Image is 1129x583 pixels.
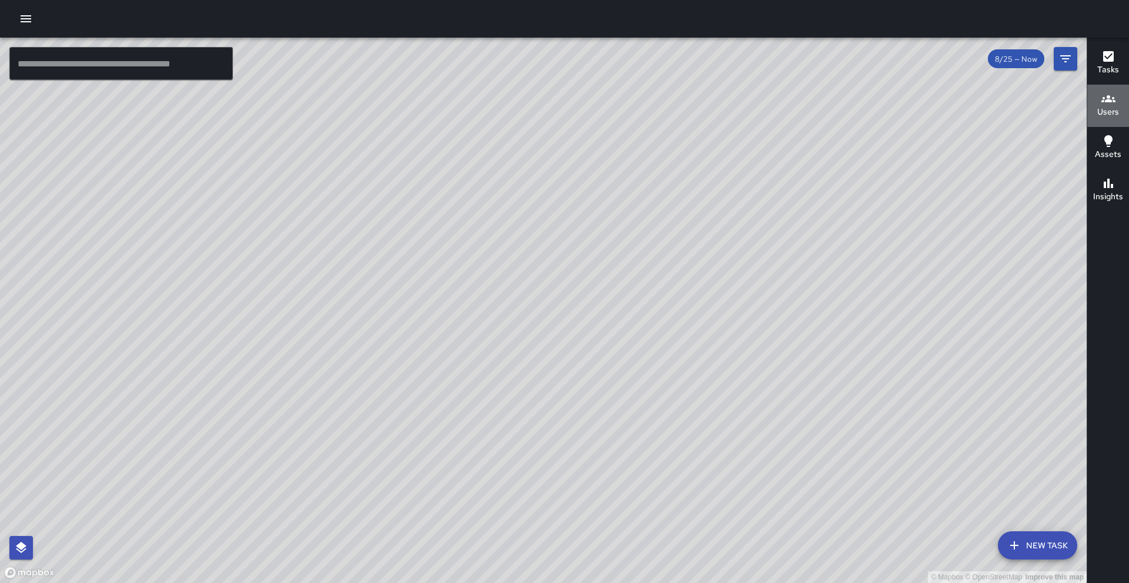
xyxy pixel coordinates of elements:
h6: Insights [1093,190,1123,203]
button: Users [1087,85,1129,127]
h6: Users [1097,106,1119,119]
span: 8/25 — Now [988,54,1044,64]
button: Filters [1054,47,1077,71]
button: Tasks [1087,42,1129,85]
button: Assets [1087,127,1129,169]
button: Insights [1087,169,1129,212]
h6: Assets [1095,148,1121,161]
button: New Task [998,531,1077,559]
h6: Tasks [1097,63,1119,76]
